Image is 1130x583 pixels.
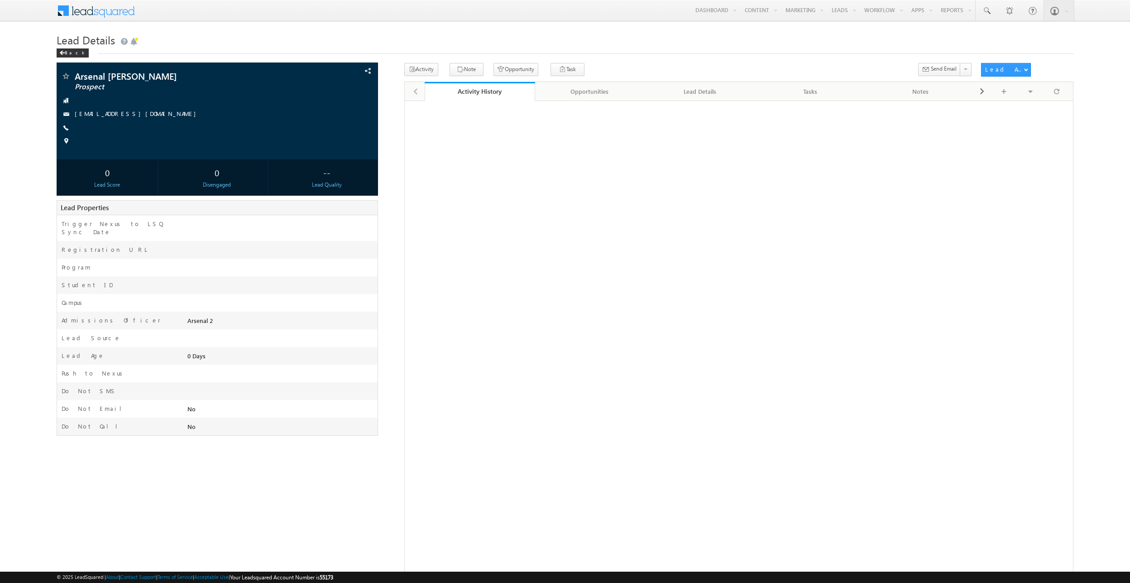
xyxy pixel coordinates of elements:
button: Note [450,63,484,76]
div: 0 [169,164,266,181]
a: Lead Details [645,82,756,101]
button: Opportunity [493,63,538,76]
label: Lead Source [62,334,121,342]
span: Lead Details [57,33,115,47]
a: Terms of Service [158,574,193,580]
div: Activity History [431,87,528,96]
span: Arsenal 2 [187,317,213,324]
div: Lead Quality [278,181,375,189]
a: Tasks [756,82,866,101]
a: [EMAIL_ADDRESS][DOMAIN_NAME] [75,110,201,117]
label: Do Not Email [62,405,129,413]
label: Student ID [62,281,113,289]
div: Notes [873,86,968,97]
button: Send Email [918,63,961,76]
span: Your Leadsquared Account Number is [230,574,333,581]
span: Prospect [75,82,278,92]
a: Activity History [425,82,535,101]
div: 0 [59,164,156,181]
div: 0 Days [185,352,378,364]
span: Arsenal [PERSON_NAME] [75,72,278,81]
div: Opportunities [542,86,637,97]
div: No [185,422,378,435]
label: Push to Nexus [62,369,126,377]
a: Contact Support [120,574,156,580]
label: Admissions Officer [62,316,161,324]
a: About [106,574,119,580]
div: Tasks [763,86,858,97]
label: Lead Age [62,352,105,360]
span: Send Email [931,65,957,73]
button: Activity [404,63,438,76]
label: Registration URL [62,246,149,254]
a: Notes [866,82,976,101]
span: 55173 [320,574,333,581]
div: Disengaged [169,181,266,189]
a: Opportunities [535,82,646,101]
div: No [185,405,378,417]
a: Back [57,48,93,56]
span: Lead Properties [61,203,109,212]
label: Trigger Nexus to LSQ Sync Date [62,220,173,236]
div: Back [57,48,89,58]
label: Do Not Call [62,422,124,430]
label: Program [62,263,91,271]
button: Task [551,63,584,76]
span: © 2025 LeadSquared | | | | | [57,573,333,582]
button: Lead Actions [981,63,1031,77]
label: Campus [62,299,86,307]
div: Lead Details [652,86,747,97]
div: Lead Score [59,181,156,189]
div: Lead Actions [985,65,1024,73]
label: Do Not SMS [62,387,117,395]
a: Acceptable Use [194,574,229,580]
div: -- [278,164,375,181]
